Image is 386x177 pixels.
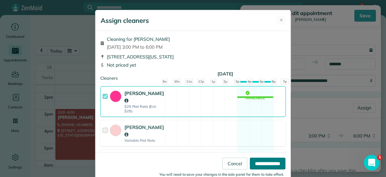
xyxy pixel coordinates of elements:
h5: Assign cleaners [101,16,149,25]
span: Cleaning for [PERSON_NAME] [107,36,170,42]
span: [DATE] 3:00 PM to 6:00 PM [107,44,170,50]
a: Cancel [222,157,247,169]
strong: $25 Flat Rate (Est: $25) [124,104,164,114]
div: Cleaners [100,75,286,77]
span: 1 [377,155,382,160]
iframe: Intercom live chat [364,155,379,170]
strong: [PERSON_NAME] [124,124,164,137]
strong: [PERSON_NAME] [124,90,164,104]
small: You will need to save your changes in the side panel for them to take effect. [159,172,284,176]
span: ✕ [280,17,283,24]
div: Not priced yet [100,62,286,68]
strong: Variable Flat Rate [124,138,164,143]
div: [STREET_ADDRESS][US_STATE] [100,54,286,60]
